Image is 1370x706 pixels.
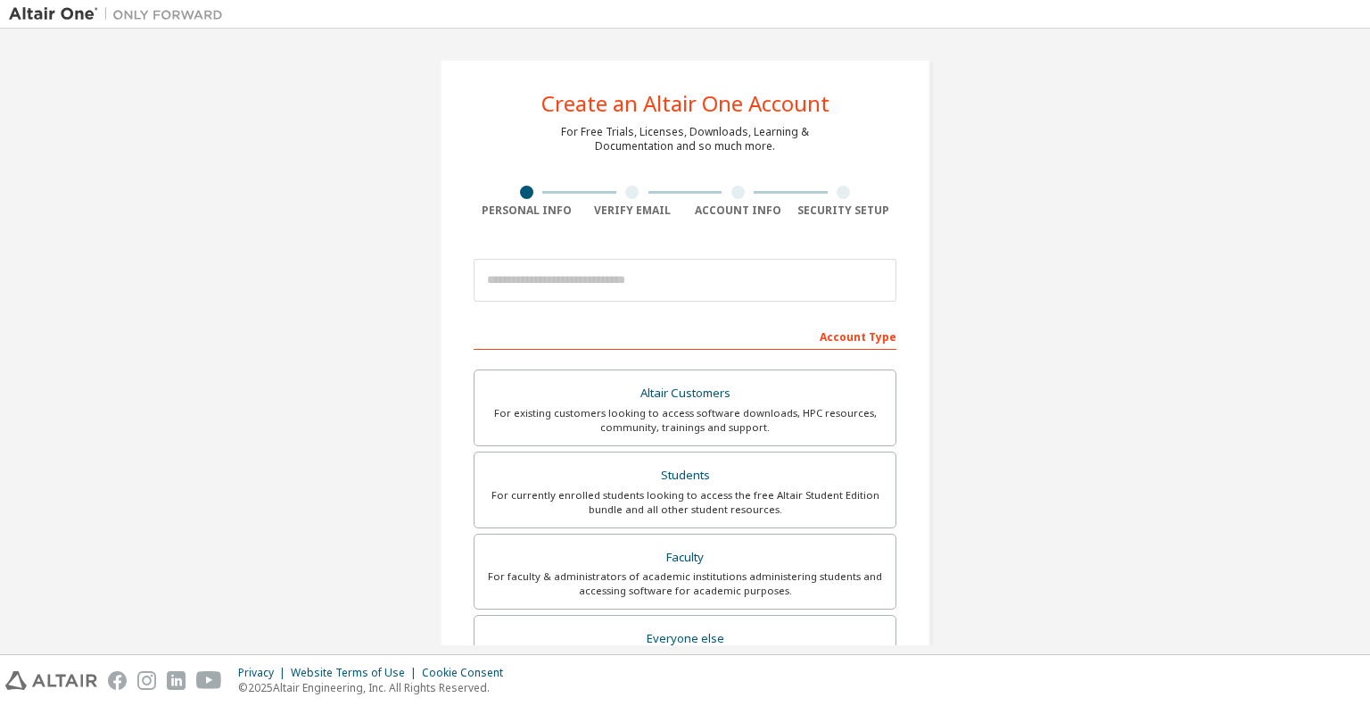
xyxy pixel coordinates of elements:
div: For faculty & administrators of academic institutions administering students and accessing softwa... [485,569,885,598]
div: Students [485,463,885,488]
div: Account Info [685,203,791,218]
div: Account Type [474,321,896,350]
p: © 2025 Altair Engineering, Inc. All Rights Reserved. [238,680,514,695]
div: Altair Customers [485,381,885,406]
img: linkedin.svg [167,671,186,690]
div: Faculty [485,545,885,570]
img: Altair One [9,5,232,23]
div: Website Terms of Use [291,666,422,680]
div: Personal Info [474,203,580,218]
div: For currently enrolled students looking to access the free Altair Student Edition bundle and all ... [485,488,885,517]
div: For existing customers looking to access software downloads, HPC resources, community, trainings ... [485,406,885,435]
div: Verify Email [580,203,686,218]
img: altair_logo.svg [5,671,97,690]
img: facebook.svg [108,671,127,690]
div: Cookie Consent [422,666,514,680]
div: Everyone else [485,627,885,652]
div: Security Setup [791,203,897,218]
img: youtube.svg [196,671,222,690]
div: Create an Altair One Account [541,93,829,114]
img: instagram.svg [137,671,156,690]
div: Privacy [238,666,291,680]
div: For Free Trials, Licenses, Downloads, Learning & Documentation and so much more. [561,125,809,154]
